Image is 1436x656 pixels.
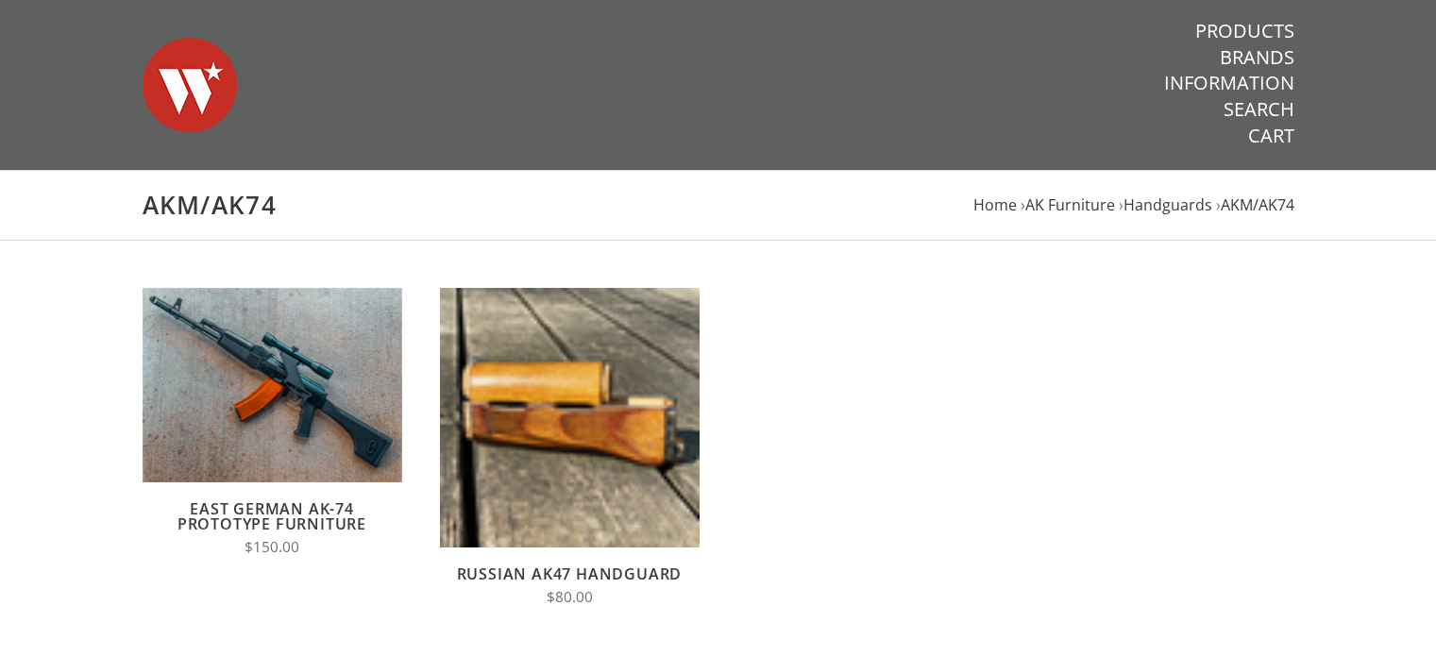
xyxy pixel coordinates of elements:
[1221,194,1294,215] a: AKM/AK74
[1224,97,1294,122] a: Search
[1248,124,1294,148] a: Cart
[1216,193,1294,218] li: ›
[1123,194,1212,215] a: Handguards
[973,194,1017,215] a: Home
[245,537,299,557] span: $150.00
[1025,194,1115,215] a: AK Furniture
[143,288,402,482] img: East German AK-74 Prototype Furniture
[440,288,700,547] img: Russian AK47 Handguard
[1021,193,1115,218] li: ›
[1195,19,1294,43] a: Products
[457,563,683,584] a: Russian AK47 Handguard
[1119,193,1212,218] li: ›
[1220,45,1294,70] a: Brands
[1164,71,1294,95] a: Information
[143,19,237,151] img: Warsaw Wood Co.
[143,190,1294,221] h1: AKM/AK74
[547,587,593,607] span: $80.00
[177,498,366,534] a: East German AK-74 Prototype Furniture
